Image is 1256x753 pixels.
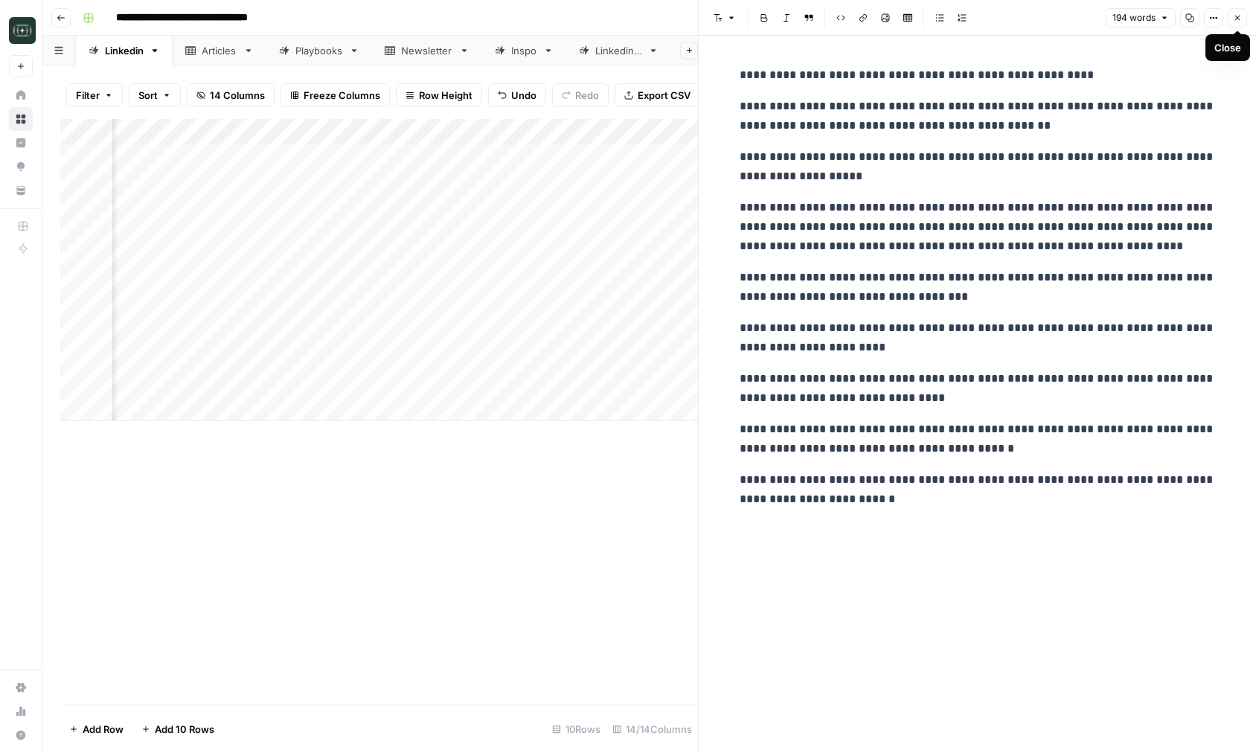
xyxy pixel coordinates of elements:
[638,88,691,103] span: Export CSV
[202,43,237,58] div: Articles
[606,717,698,741] div: 14/14 Columns
[401,43,453,58] div: Newsletter
[9,179,33,202] a: Your Data
[155,722,214,737] span: Add 10 Rows
[76,88,100,103] span: Filter
[9,155,33,179] a: Opportunities
[482,36,566,65] a: Inspo
[1106,8,1176,28] button: 194 words
[396,83,482,107] button: Row Height
[173,36,266,65] a: Articles
[304,88,380,103] span: Freeze Columns
[9,17,36,44] img: Catalyst Logo
[511,43,537,58] div: Inspo
[488,83,546,107] button: Undo
[66,83,123,107] button: Filter
[9,699,33,723] a: Usage
[83,722,124,737] span: Add Row
[9,12,33,49] button: Workspace: Catalyst
[281,83,390,107] button: Freeze Columns
[546,717,606,741] div: 10 Rows
[615,83,700,107] button: Export CSV
[9,723,33,747] button: Help + Support
[9,107,33,131] a: Browse
[295,43,343,58] div: Playbooks
[372,36,482,65] a: Newsletter
[419,88,472,103] span: Row Height
[511,88,536,103] span: Undo
[60,717,132,741] button: Add Row
[132,717,223,741] button: Add 10 Rows
[105,43,144,58] div: Linkedin
[138,88,158,103] span: Sort
[575,88,599,103] span: Redo
[552,83,609,107] button: Redo
[9,676,33,699] a: Settings
[210,88,265,103] span: 14 Columns
[1112,11,1156,25] span: 194 words
[266,36,372,65] a: Playbooks
[566,36,671,65] a: Linkedin 2
[129,83,181,107] button: Sort
[76,36,173,65] a: Linkedin
[9,131,33,155] a: Insights
[9,83,33,107] a: Home
[595,43,642,58] div: Linkedin 2
[187,83,275,107] button: 14 Columns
